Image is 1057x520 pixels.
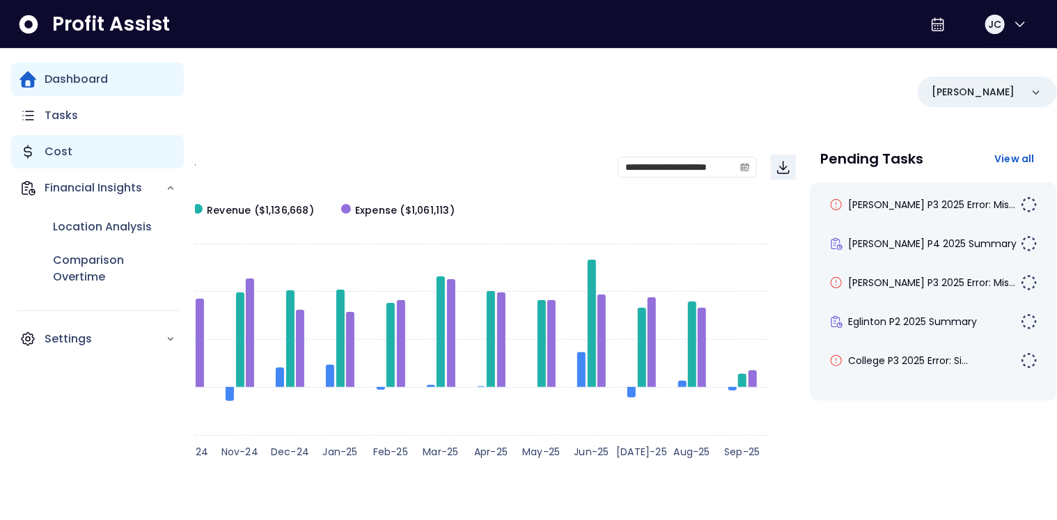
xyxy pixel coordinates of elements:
[1021,274,1038,291] img: Not yet Started
[53,252,175,285] p: Comparison Overtime
[423,445,458,459] text: Mar-25
[849,276,1016,290] span: [PERSON_NAME] P3 2025 Error: Mis...
[207,203,314,218] span: Revenue ($1,136,668)
[1021,313,1038,330] img: Not yet Started
[373,445,408,459] text: Feb-25
[221,445,258,459] text: Nov-24
[849,315,978,329] span: Eglinton P2 2025 Summary
[994,152,1035,166] span: View all
[849,198,1016,212] span: [PERSON_NAME] P3 2025 Error: Mis...
[932,85,1015,100] p: [PERSON_NAME]
[52,12,170,37] span: Profit Assist
[1021,352,1038,369] img: Not yet Started
[988,17,1001,31] span: JC
[616,445,667,459] text: [DATE]-25
[849,354,969,368] span: College P3 2025 Error: Si...
[849,237,1017,251] span: [PERSON_NAME] P4 2025 Summary
[1021,196,1038,213] img: Not yet Started
[45,143,72,160] p: Cost
[355,203,455,218] span: Expense ($1,061,113)
[171,445,208,459] text: Oct-24
[271,445,309,459] text: Dec-24
[771,155,796,180] button: Download
[45,180,166,196] p: Financial Insights
[983,146,1046,171] button: View all
[45,71,108,88] p: Dashboard
[724,445,760,459] text: Sep-25
[474,445,508,459] text: Apr-25
[574,445,609,459] text: Jun-25
[821,152,924,166] p: Pending Tasks
[323,445,358,459] text: Jan-25
[45,107,78,124] p: Tasks
[1021,235,1038,252] img: Not yet Started
[522,445,560,459] text: May-25
[674,445,710,459] text: Aug-25
[53,219,152,235] p: Location Analysis
[740,162,750,172] svg: calendar
[45,331,166,347] p: Settings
